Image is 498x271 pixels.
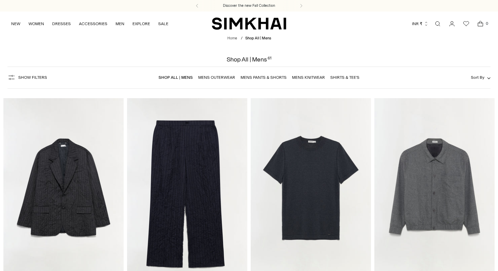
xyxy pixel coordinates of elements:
[116,16,124,31] a: MEN
[159,70,359,85] nav: Linked collections
[223,3,275,8] a: Discover the new Fall Collection
[79,16,107,31] a: ACCESSORIES
[11,16,20,31] a: NEW
[330,75,359,80] a: Shirts & Tee's
[159,75,193,80] a: Shop All | Mens
[431,17,444,31] a: Open search modal
[132,16,150,31] a: EXPLORE
[227,36,271,41] nav: breadcrumbs
[474,17,487,31] a: Open cart modal
[471,75,484,80] span: Sort By
[459,17,473,31] a: Wishlist
[268,56,271,62] div: 61
[227,56,271,62] h1: Shop All | Mens
[292,75,325,80] a: Mens Knitwear
[7,72,47,83] button: Show Filters
[227,36,237,40] a: Home
[52,16,71,31] a: DRESSES
[198,75,235,80] a: Mens Outerwear
[245,36,271,40] span: Shop All | Mens
[471,74,491,81] button: Sort By
[445,17,459,31] a: Go to the account page
[18,75,47,80] span: Show Filters
[412,16,429,31] button: INR ₹
[241,36,243,41] div: /
[484,20,490,26] span: 0
[241,75,287,80] a: Mens Pants & Shorts
[158,16,168,31] a: SALE
[212,17,286,30] a: SIMKHAI
[28,16,44,31] a: WOMEN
